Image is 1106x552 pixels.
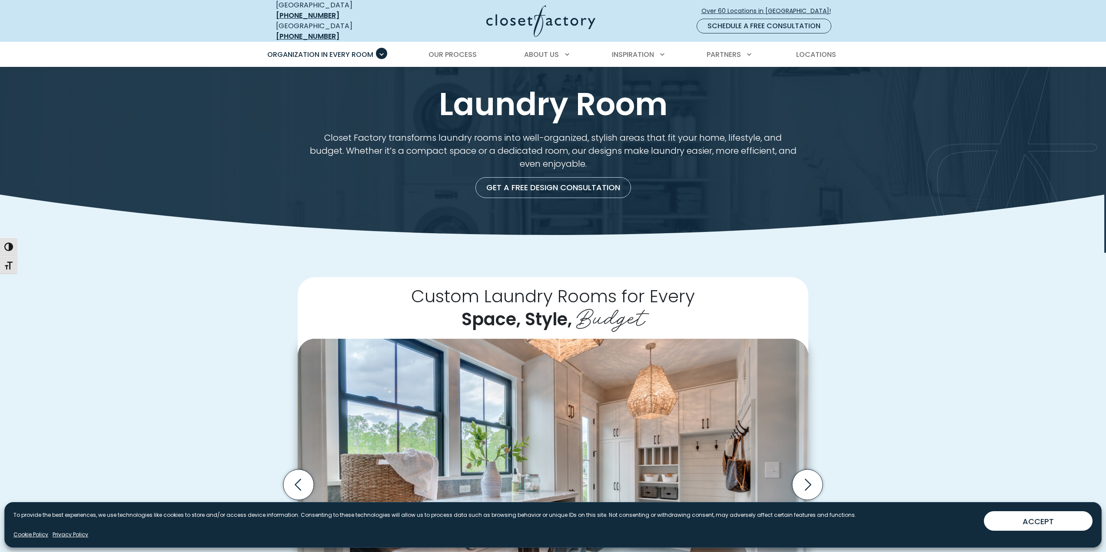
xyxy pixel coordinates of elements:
[280,466,317,503] button: Previous slide
[612,50,654,59] span: Inspiration
[796,50,836,59] span: Locations
[984,511,1093,531] button: ACCEPT
[13,511,856,519] p: To provide the best experiences, we use technologies like cookies to store and/or access device i...
[276,21,402,42] div: [GEOGRAPHIC_DATA]
[576,298,645,333] span: Budget
[697,19,831,33] a: Schedule a Free Consultation
[701,3,838,19] a: Over 60 Locations in [GEOGRAPHIC_DATA]!
[274,88,832,121] h1: Laundry Room
[462,307,572,331] span: Space, Style,
[707,50,741,59] span: Partners
[486,5,595,37] img: Closet Factory Logo
[276,10,339,20] a: [PHONE_NUMBER]
[411,284,695,308] span: Custom Laundry Rooms for Every
[13,531,48,539] a: Cookie Policy
[267,50,373,59] span: Organization in Every Room
[524,50,559,59] span: About Us
[53,531,88,539] a: Privacy Policy
[276,31,339,41] a: [PHONE_NUMBER]
[298,131,808,170] p: Closet Factory transforms laundry rooms into well-organized, stylish areas that fit your home, li...
[789,466,826,503] button: Next slide
[475,177,631,198] a: Get a Free Design Consultation
[261,43,845,67] nav: Primary Menu
[428,50,477,59] span: Our Process
[701,7,838,16] span: Over 60 Locations in [GEOGRAPHIC_DATA]!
